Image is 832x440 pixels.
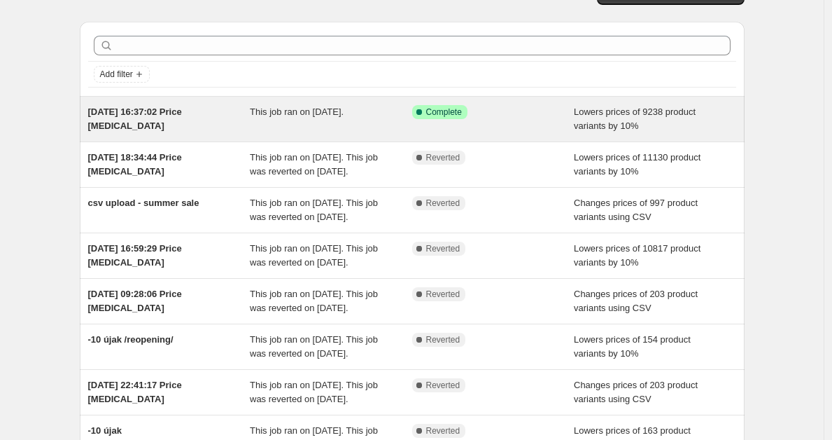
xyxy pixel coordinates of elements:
span: This job ran on [DATE]. This job was reverted on [DATE]. [250,152,378,177]
span: Complete [426,106,462,118]
span: This job ran on [DATE]. This job was reverted on [DATE]. [250,334,378,359]
span: [DATE] 09:28:06 Price [MEDICAL_DATA] [88,289,182,313]
button: Add filter [94,66,150,83]
span: Changes prices of 203 product variants using CSV [574,380,698,404]
span: Lowers prices of 9238 product variants by 10% [574,106,696,131]
span: [DATE] 16:37:02 Price [MEDICAL_DATA] [88,106,182,131]
span: -10 újak /reopening/ [88,334,174,345]
span: Lowers prices of 11130 product variants by 10% [574,152,700,177]
span: Reverted [426,243,460,254]
span: Reverted [426,198,460,209]
span: This job ran on [DATE]. This job was reverted on [DATE]. [250,198,378,222]
span: Lowers prices of 154 product variants by 10% [574,334,691,359]
span: [DATE] 22:41:17 Price [MEDICAL_DATA] [88,380,182,404]
span: Reverted [426,289,460,300]
span: [DATE] 16:59:29 Price [MEDICAL_DATA] [88,243,182,268]
span: Add filter [100,69,133,80]
span: This job ran on [DATE]. [250,106,344,117]
span: Reverted [426,380,460,391]
span: -10 újak [88,425,122,436]
span: This job ran on [DATE]. This job was reverted on [DATE]. [250,380,378,404]
span: Changes prices of 997 product variants using CSV [574,198,698,222]
span: Reverted [426,425,460,436]
span: [DATE] 18:34:44 Price [MEDICAL_DATA] [88,152,182,177]
span: This job ran on [DATE]. This job was reverted on [DATE]. [250,289,378,313]
span: Lowers prices of 10817 product variants by 10% [574,243,700,268]
span: Reverted [426,152,460,163]
span: Reverted [426,334,460,345]
span: This job ran on [DATE]. This job was reverted on [DATE]. [250,243,378,268]
span: csv upload - summer sale [88,198,199,208]
span: Changes prices of 203 product variants using CSV [574,289,698,313]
